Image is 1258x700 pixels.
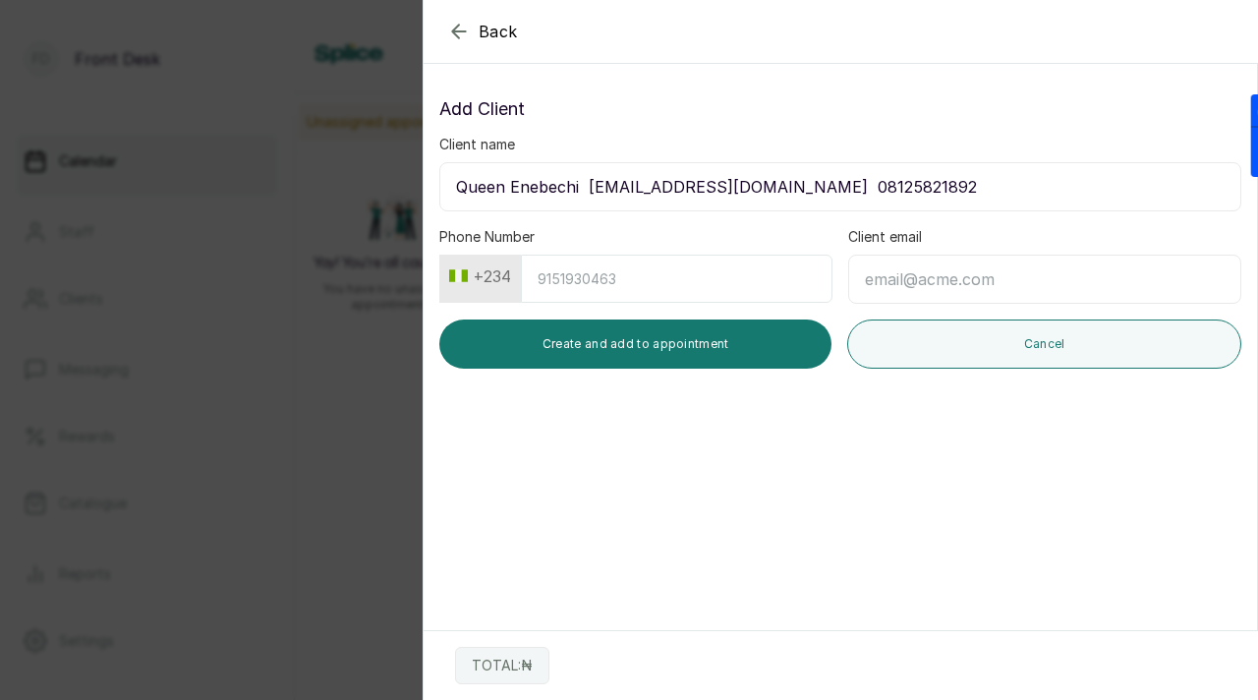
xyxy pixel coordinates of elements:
[439,162,1241,211] input: Enter client name
[447,20,518,43] button: Back
[439,95,1241,123] p: Add Client
[439,227,535,247] label: Phone Number
[848,227,922,247] label: Client email
[472,656,533,675] p: TOTAL: ₦
[848,255,1241,304] input: email@acme.com
[521,255,832,303] input: 9151930463
[847,320,1241,369] button: Cancel
[441,261,519,292] button: +234
[439,135,515,154] label: Client name
[479,20,518,43] span: Back
[439,320,831,369] button: Create and add to appointment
